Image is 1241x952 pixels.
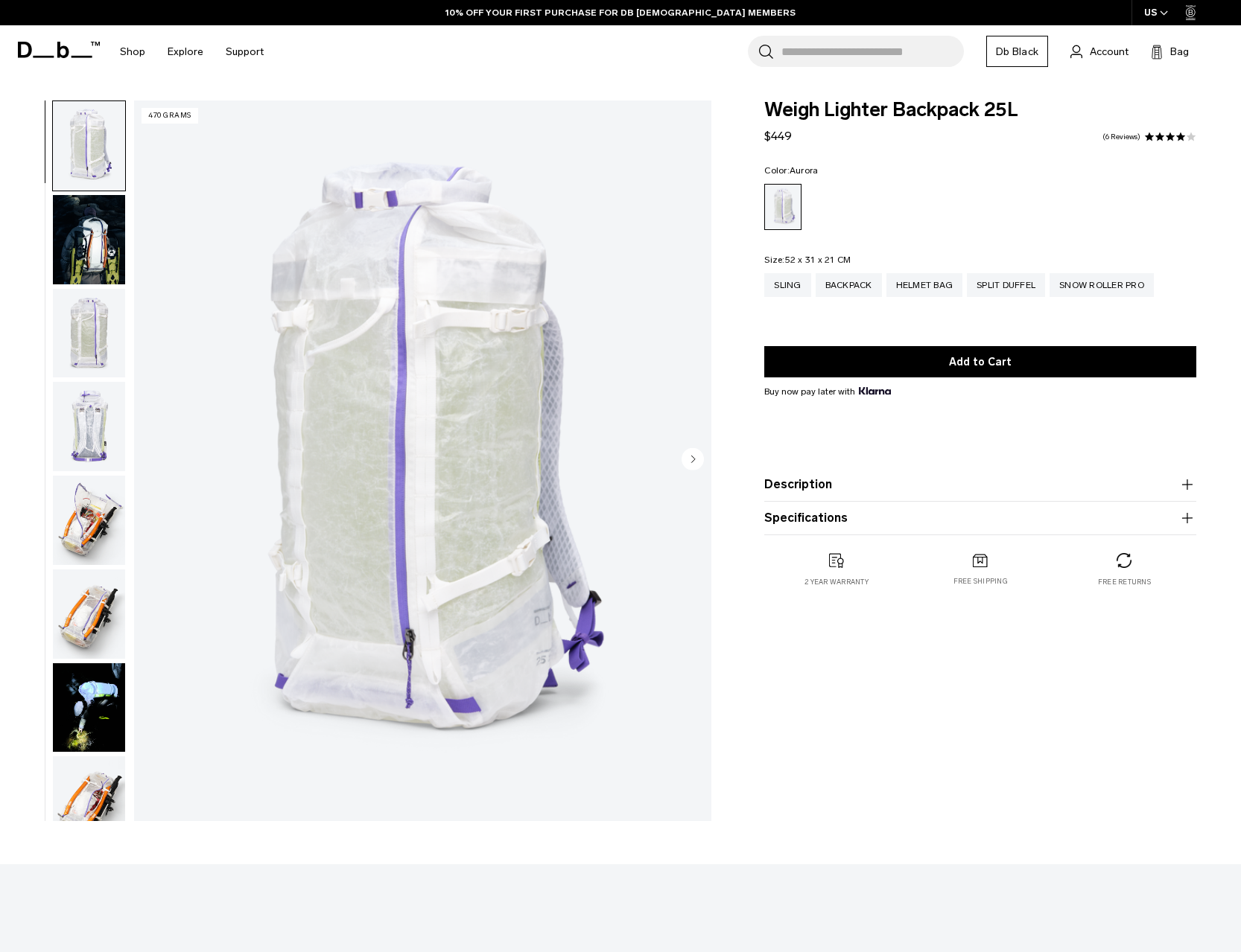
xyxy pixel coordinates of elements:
[52,569,126,659] button: Weigh_Lighter_Backpack_25L_5.png
[859,387,891,394] img: {"height" => 20, "alt" => "Klarna"}
[764,184,802,230] a: Aurora
[682,448,704,473] button: Next slide
[764,476,1196,493] button: Description
[53,289,125,378] img: Weigh_Lighter_Backpack_25L_2.png
[764,346,1196,377] button: Add to Cart
[764,100,1196,120] span: Weigh Lighter Backpack 25L
[790,165,819,176] span: Aurora
[967,273,1045,297] a: Split Duffel
[52,381,126,472] button: Weigh_Lighter_Backpack_25L_3.png
[109,25,275,78] nav: Main Navigation
[953,576,1008,587] p: Free shipping
[52,662,126,753] button: Weigh Lighter Backpack 25L Aurora
[986,36,1048,67] a: Db Black
[53,663,125,753] img: Weigh Lighter Backpack 25L Aurora
[1090,44,1129,60] span: Account
[1151,42,1189,60] button: Bag
[134,100,711,821] li: 1 / 18
[134,100,711,821] img: Weigh_Lighter_Backpack_25L_1.png
[53,756,125,846] img: Weigh_Lighter_Backpack_25L_6.png
[52,755,126,846] button: Weigh_Lighter_Backpack_25L_6.png
[1098,577,1151,587] p: Free returns
[445,6,796,19] a: 10% OFF YOUR FIRST PURCHASE FOR DB [DEMOGRAPHIC_DATA] MEMBERS
[764,273,810,297] a: Sling
[764,129,792,143] span: $449
[764,509,1196,527] button: Specifications
[168,25,203,78] a: Explore
[886,273,963,297] a: Helmet Bag
[1102,133,1140,141] a: 6 reviews
[1050,273,1154,297] a: Snow Roller Pro
[764,385,891,398] span: Buy now pay later with
[1070,42,1129,60] a: Account
[1170,44,1189,60] span: Bag
[53,476,125,565] img: Weigh_Lighter_Backpack_25L_4.png
[142,108,198,124] p: 470 grams
[52,475,126,566] button: Weigh_Lighter_Backpack_25L_4.png
[764,166,818,175] legend: Color:
[52,100,126,191] button: Weigh_Lighter_Backpack_25L_1.png
[785,255,851,265] span: 52 x 31 x 21 CM
[53,101,125,191] img: Weigh_Lighter_Backpack_25L_1.png
[53,569,125,659] img: Weigh_Lighter_Backpack_25L_5.png
[816,273,882,297] a: Backpack
[53,382,125,471] img: Weigh_Lighter_Backpack_25L_3.png
[120,25,145,78] a: Shop
[764,255,851,264] legend: Size:
[52,194,126,285] button: Weigh_Lighter_Backpack_25L_Lifestyle_new.png
[53,195,125,284] img: Weigh_Lighter_Backpack_25L_Lifestyle_new.png
[226,25,264,78] a: Support
[804,577,869,587] p: 2 year warranty
[52,288,126,379] button: Weigh_Lighter_Backpack_25L_2.png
